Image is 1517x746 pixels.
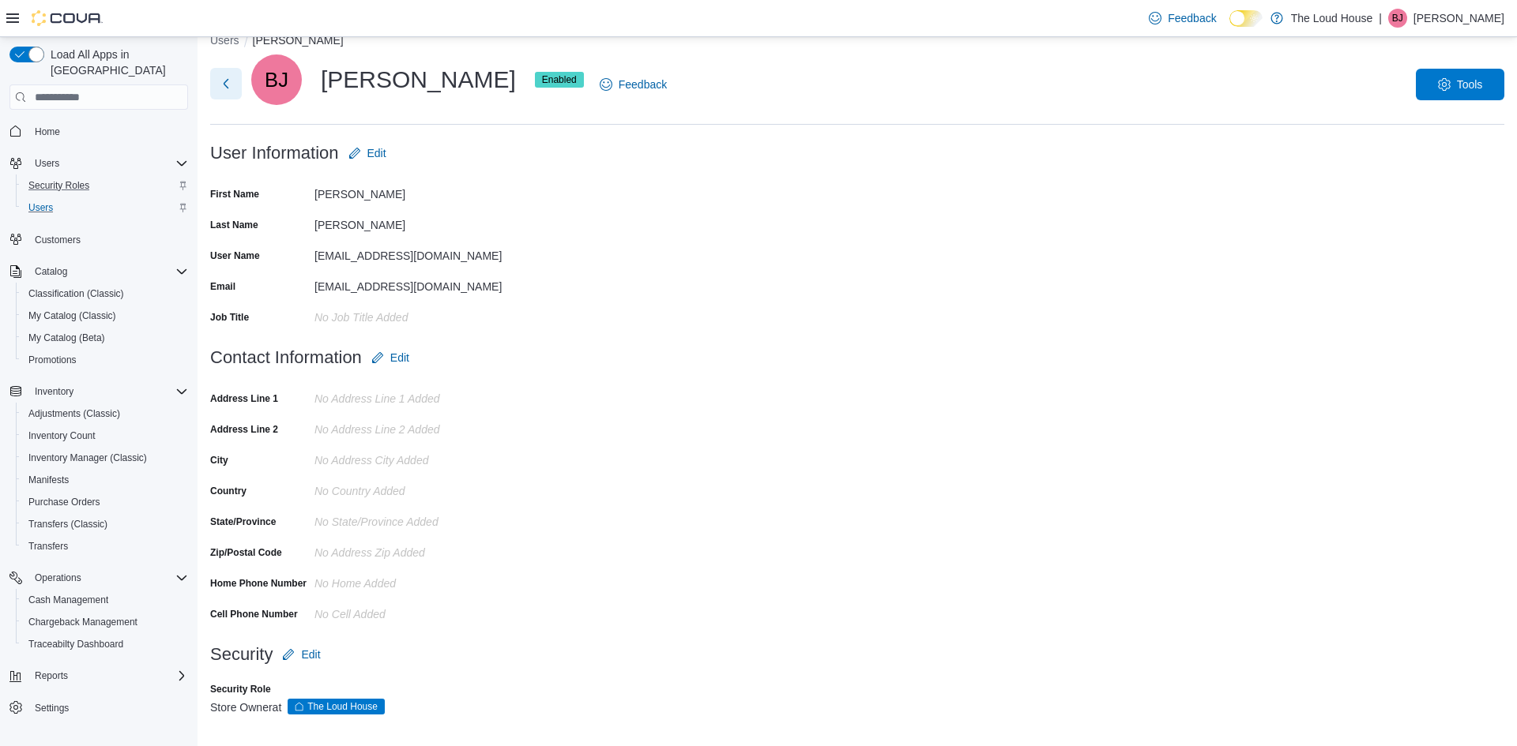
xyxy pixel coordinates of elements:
p: The Loud House [1291,9,1373,28]
span: Inventory Manager (Classic) [28,452,147,464]
button: Inventory Manager (Classic) [16,447,194,469]
span: Feedback [619,77,667,92]
span: Promotions [28,354,77,366]
button: Operations [28,568,88,587]
button: Inventory [28,382,80,401]
span: BJ [1392,9,1403,28]
button: Catalog [28,262,73,281]
button: [PERSON_NAME] [253,34,344,47]
span: Feedback [1168,10,1216,26]
button: Settings [3,696,194,719]
button: Chargeback Management [16,611,194,633]
span: My Catalog (Classic) [22,306,188,325]
span: Edit [390,350,409,366]
label: Zip/Postal Code [210,546,282,559]
span: Inventory Count [28,429,96,442]
button: Inventory [3,380,194,403]
span: Operations [28,568,188,587]
button: Next [210,68,242,99]
label: Email [210,280,235,293]
span: Operations [35,572,81,584]
button: Catalog [3,261,194,283]
button: Edit [276,639,326,670]
input: Dark Mode [1229,10,1263,27]
button: Transfers (Classic) [16,513,194,535]
span: Traceabilty Dashboard [28,638,123,650]
div: Store Owner at [210,699,1504,714]
span: The Loud House [307,699,378,714]
span: Users [28,201,53,214]
label: Address Line 1 [210,392,278,405]
div: Brooke Jones [251,54,302,105]
a: Inventory Count [22,426,102,445]
button: Security Roles [16,174,194,197]
div: No Home added [314,571,526,590]
span: Settings [35,702,69,714]
div: No Address Line 1 added [314,386,526,405]
p: [PERSON_NAME] [1413,9,1504,28]
label: Security Role [210,683,271,695]
button: Users [210,34,239,47]
span: Transfers (Classic) [22,515,188,534]
a: Promotions [22,351,83,369]
span: Cash Management [22,590,188,609]
a: Transfers [22,537,74,556]
label: State/Province [210,515,276,528]
button: Transfers [16,535,194,557]
div: Brooke Jones [1388,9,1407,28]
a: Manifests [22,470,75,489]
span: Inventory [28,382,188,401]
button: Users [16,197,194,219]
a: Settings [28,699,75,718]
span: Transfers [28,540,68,553]
button: Customers [3,228,194,251]
div: No Address Line 2 added [314,417,526,436]
a: Adjustments (Classic) [22,404,126,423]
span: Security Roles [28,179,89,192]
button: Adjustments (Classic) [16,403,194,425]
label: Last Name [210,219,258,231]
button: Inventory Count [16,425,194,447]
label: Address Line 2 [210,423,278,436]
a: Home [28,122,66,141]
button: Traceabilty Dashboard [16,633,194,655]
button: Edit [342,137,393,169]
span: Classification (Classic) [22,284,188,303]
label: Home Phone Number [210,577,307,590]
p: | [1379,9,1382,28]
button: Home [3,119,194,142]
span: Settings [28,698,188,718]
label: City [210,454,228,467]
a: My Catalog (Beta) [22,328,111,347]
button: Promotions [16,349,194,371]
div: [PERSON_NAME] [251,54,584,105]
a: My Catalog (Classic) [22,306,122,325]
span: Purchase Orders [22,493,188,512]
span: Tools [1457,77,1483,92]
span: Traceabilty Dashboard [22,635,188,654]
span: Adjustments (Classic) [28,407,120,420]
span: BJ [265,54,288,105]
span: Catalog [35,265,67,278]
span: Classification (Classic) [28,287,124,300]
span: Cash Management [28,594,108,606]
a: Customers [28,231,87,249]
span: The Loud House [288,699,385,714]
button: Purchase Orders [16,491,194,513]
button: Manifests [16,469,194,491]
span: Chargeback Management [22,613,188,632]
button: Reports [28,666,74,685]
button: Tools [1416,69,1504,100]
span: Customers [35,234,81,246]
span: Security Roles [22,176,188,195]
span: Manifests [28,474,69,486]
span: My Catalog (Beta) [22,328,188,347]
nav: An example of EuiBreadcrumbs [210,32,1504,51]
span: Manifests [22,470,188,489]
span: My Catalog (Beta) [28,332,105,344]
span: Dark Mode [1229,27,1230,28]
h3: Contact Information [210,348,362,367]
img: Cova [32,10,103,26]
div: No State/Province Added [314,509,526,528]
span: Catalog [28,262,188,281]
